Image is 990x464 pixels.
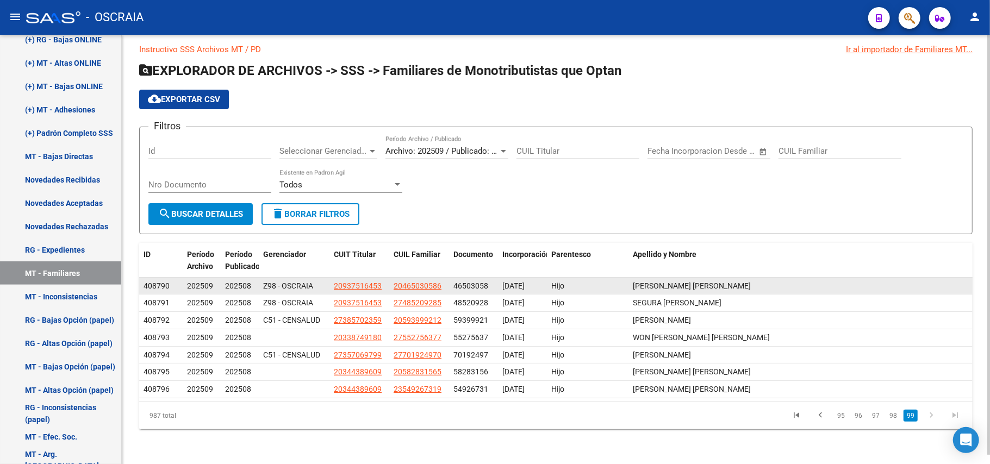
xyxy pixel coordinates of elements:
span: Hijo [551,350,564,359]
span: Borrar Filtros [271,209,350,219]
button: Buscar Detalles [148,203,253,225]
span: C51 - CENSALUD [263,350,320,359]
div: Ir al importador de Familiares MT... [846,43,973,55]
span: 408793 [144,333,170,342]
span: Archivo: 202509 / Publicado: 202508 [385,146,518,156]
mat-icon: search [158,207,171,220]
span: Z98 - OSCRAIA [263,281,313,290]
span: 202509 [187,333,213,342]
span: SEGURA [PERSON_NAME] [633,298,721,307]
input: Fecha inicio [647,146,692,156]
span: 408795 [144,367,170,376]
span: Hijo [551,385,564,393]
span: 202508 [225,316,251,324]
div: 987 total [139,402,304,429]
datatable-header-cell: Incorporación [498,243,547,279]
span: 27385702359 [334,316,382,324]
span: 48520928 [453,298,488,307]
span: 46503058 [453,281,488,290]
mat-icon: cloud_download [148,92,161,105]
span: Hijo [551,316,564,324]
span: [DATE] [502,298,525,307]
span: 202509 [187,350,213,359]
datatable-header-cell: Período Publicado [221,243,259,279]
mat-icon: delete [271,207,284,220]
span: [PERSON_NAME] [PERSON_NAME] [633,281,751,290]
datatable-header-cell: Apellido y Nombre [628,243,973,279]
a: go to next page [921,410,942,422]
span: [DATE] [502,281,525,290]
span: - OSCRAIA [86,5,144,29]
li: page 98 [885,406,902,425]
span: [PERSON_NAME] [PERSON_NAME] [633,385,751,393]
span: Hijo [551,333,564,342]
span: 20344389609 [334,385,382,393]
span: 20344389609 [334,367,382,376]
span: [PERSON_NAME] [PERSON_NAME] [633,367,751,376]
input: Fecha fin [701,146,754,156]
span: 408794 [144,350,170,359]
span: 20937516453 [334,281,382,290]
span: Gerenciador [263,250,306,259]
mat-icon: menu [9,10,22,23]
span: [DATE] [502,367,525,376]
span: CUIL Familiar [394,250,440,259]
span: 58283156 [453,367,488,376]
button: Exportar CSV [139,90,229,109]
span: 20937516453 [334,298,382,307]
datatable-header-cell: ID [139,243,183,279]
span: Documento [453,250,493,259]
span: 27357069799 [334,350,382,359]
a: go to last page [945,410,966,422]
span: 408796 [144,385,170,393]
datatable-header-cell: Parentesco [547,243,628,279]
datatable-header-cell: Documento [449,243,498,279]
button: Borrar Filtros [261,203,359,225]
span: 27485209285 [394,298,441,307]
span: Hijo [551,367,564,376]
span: 70192497 [453,350,488,359]
span: C51 - CENSALUD [263,316,320,324]
span: 55275637 [453,333,488,342]
span: WON [PERSON_NAME] [PERSON_NAME] [633,333,770,342]
span: CUIT Titular [334,250,376,259]
a: 98 [886,410,900,422]
span: 20593999212 [394,316,441,324]
a: 95 [834,410,848,422]
span: Buscar Detalles [158,209,243,219]
span: 202509 [187,281,213,290]
mat-icon: person [968,10,981,23]
span: Incorporación [502,250,550,259]
a: 99 [904,410,918,422]
div: Open Intercom Messenger [953,427,979,453]
datatable-header-cell: Período Archivo [183,243,221,279]
span: 23549267319 [394,385,441,393]
span: 408792 [144,316,170,324]
span: 27552756377 [394,333,441,342]
a: Instructivo SSS Archivos MT / PD [139,45,261,54]
span: 202509 [187,385,213,393]
span: 54926731 [453,385,488,393]
span: [DATE] [502,316,525,324]
span: 202508 [225,333,251,342]
span: 202508 [225,298,251,307]
span: Exportar CSV [148,95,220,104]
span: ID [144,250,151,259]
span: 202509 [187,298,213,307]
span: Hijo [551,281,564,290]
span: 20465030586 [394,281,441,290]
span: 202508 [225,281,251,290]
span: 27701924970 [394,350,441,359]
span: 202509 [187,367,213,376]
span: 20338749180 [334,333,382,342]
a: go to previous page [810,410,831,422]
span: 59399921 [453,316,488,324]
span: Seleccionar Gerenciador [279,146,368,156]
li: page 97 [867,406,885,425]
a: 97 [869,410,883,422]
span: 20582831565 [394,367,441,376]
li: page 96 [850,406,867,425]
span: 408790 [144,281,170,290]
button: Open calendar [757,146,770,158]
datatable-header-cell: CUIL Familiar [389,243,449,279]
